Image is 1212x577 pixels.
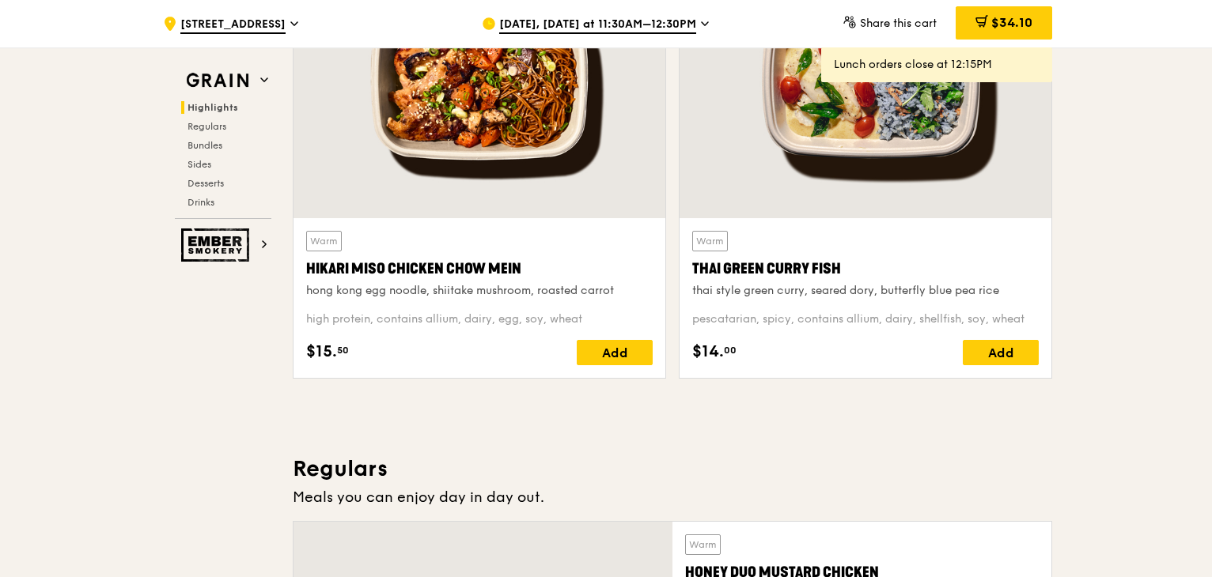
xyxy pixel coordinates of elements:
span: Drinks [187,197,214,208]
div: thai style green curry, seared dory, butterfly blue pea rice [692,283,1039,299]
span: $34.10 [991,15,1032,30]
span: $15. [306,340,337,364]
span: Highlights [187,102,238,113]
span: [DATE], [DATE] at 11:30AM–12:30PM [499,17,696,34]
div: hong kong egg noodle, shiitake mushroom, roasted carrot [306,283,653,299]
span: 50 [337,344,349,356]
span: Share this cart [860,17,937,30]
div: Hikari Miso Chicken Chow Mein [306,258,653,280]
span: Sides [187,159,211,170]
div: high protein, contains allium, dairy, egg, soy, wheat [306,311,653,327]
span: 00 [724,344,737,356]
img: Grain web logo [181,66,254,95]
h3: Regulars [293,454,1052,483]
span: [STREET_ADDRESS] [180,17,286,34]
div: Warm [692,231,728,251]
div: Lunch orders close at 12:15PM [834,57,1040,73]
div: Thai Green Curry Fish [692,258,1039,280]
img: Ember Smokery web logo [181,228,254,262]
span: Bundles [187,140,222,151]
div: Warm [306,231,342,251]
span: Regulars [187,121,226,132]
span: $14. [692,340,724,364]
span: Desserts [187,178,224,189]
div: Warm [685,534,721,555]
div: Add [577,340,653,365]
div: pescatarian, spicy, contains allium, dairy, shellfish, soy, wheat [692,311,1039,327]
div: Meals you can enjoy day in day out. [293,486,1052,508]
div: Add [963,340,1039,365]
